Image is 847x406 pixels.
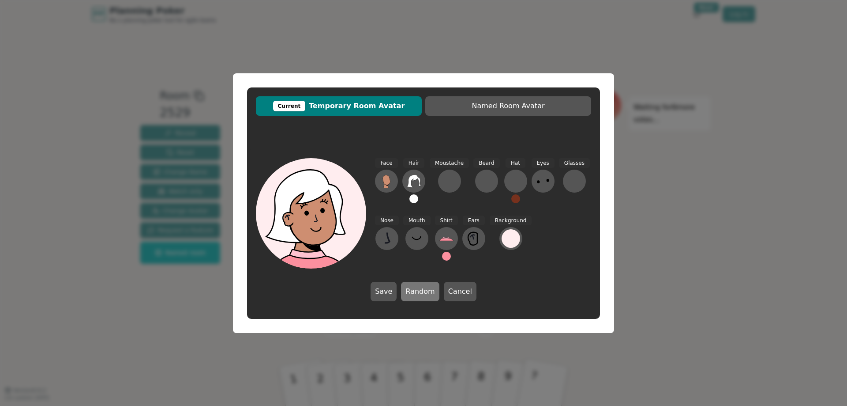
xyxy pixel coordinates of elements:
[371,282,397,301] button: Save
[506,158,525,168] span: Hat
[425,96,591,116] button: Named Room Avatar
[375,158,397,168] span: Face
[490,216,532,226] span: Background
[435,216,458,226] span: Shirt
[444,282,476,301] button: Cancel
[403,216,431,226] span: Mouth
[463,216,485,226] span: Ears
[375,216,399,226] span: Nose
[473,158,499,168] span: Beard
[273,101,306,111] div: Current
[403,158,425,168] span: Hair
[430,158,469,168] span: Moustache
[559,158,590,168] span: Glasses
[256,96,422,116] button: CurrentTemporary Room Avatar
[532,158,555,168] span: Eyes
[260,101,417,111] span: Temporary Room Avatar
[401,282,439,301] button: Random
[430,101,587,111] span: Named Room Avatar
